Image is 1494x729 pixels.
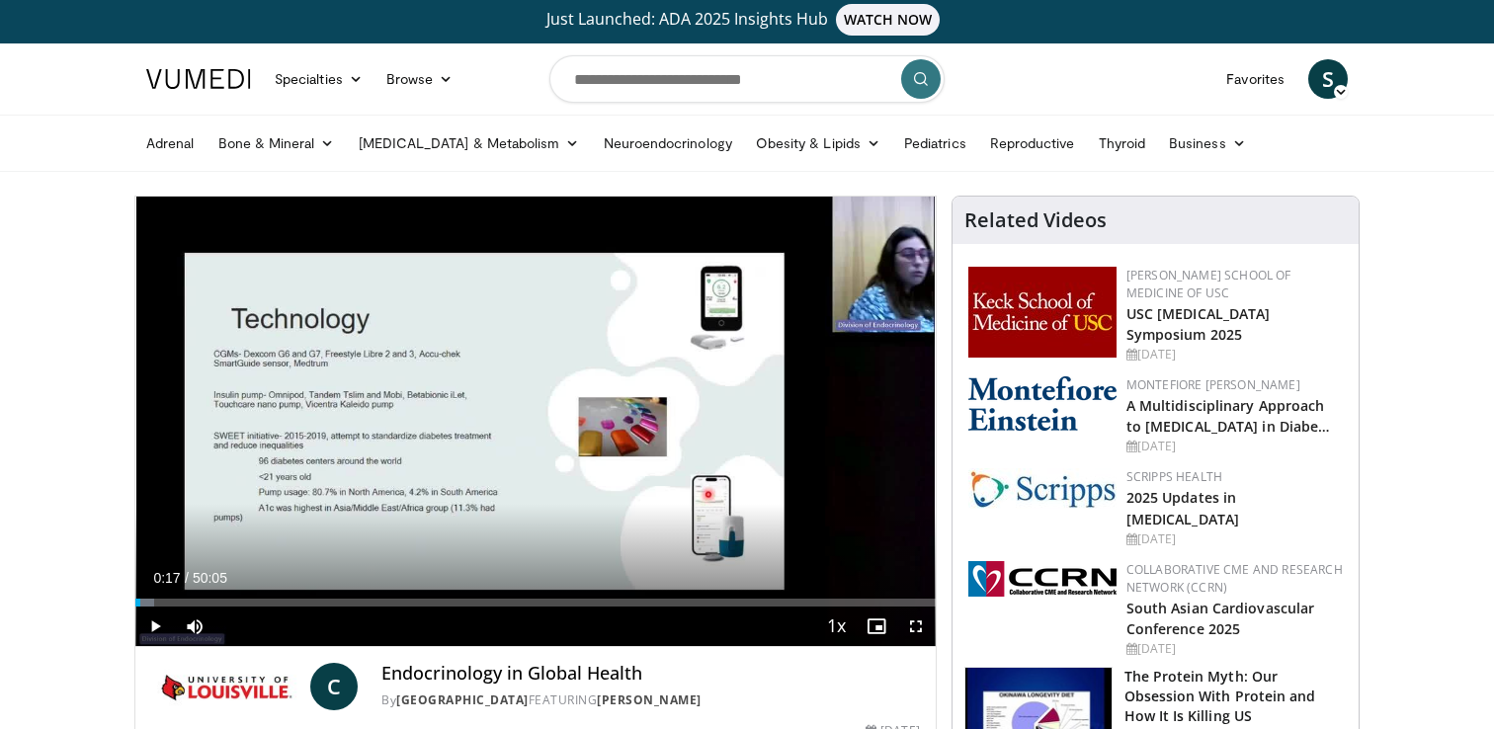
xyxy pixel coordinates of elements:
a: A Multidisciplinary Approach to [MEDICAL_DATA] in Diabe… [1126,396,1331,436]
span: WATCH NOW [836,4,941,36]
a: Business [1157,123,1258,163]
a: S [1308,59,1348,99]
a: Pediatrics [892,123,978,163]
a: Obesity & Lipids [744,123,892,163]
img: b0142b4c-93a1-4b58-8f91-5265c282693c.png.150x105_q85_autocrop_double_scale_upscale_version-0.2.png [968,376,1117,431]
span: 50:05 [193,570,227,586]
h4: Endocrinology in Global Health [381,663,919,685]
a: Specialties [263,59,374,99]
a: [PERSON_NAME] School of Medicine of USC [1126,267,1291,301]
div: [DATE] [1126,438,1343,455]
a: Favorites [1214,59,1296,99]
img: a04ee3ba-8487-4636-b0fb-5e8d268f3737.png.150x105_q85_autocrop_double_scale_upscale_version-0.2.png [968,561,1117,597]
h4: Related Videos [964,208,1107,232]
button: Enable picture-in-picture mode [857,607,896,646]
a: Adrenal [134,123,207,163]
span: / [185,570,189,586]
a: Scripps Health [1126,468,1222,485]
video-js: Video Player [135,197,936,647]
a: Bone & Mineral [207,123,347,163]
a: 2025 Updates in [MEDICAL_DATA] [1126,488,1239,527]
a: Just Launched: ADA 2025 Insights HubWATCH NOW [149,4,1345,36]
button: Fullscreen [896,607,936,646]
img: 7b941f1f-d101-407a-8bfa-07bd47db01ba.png.150x105_q85_autocrop_double_scale_upscale_version-0.2.jpg [968,267,1117,358]
div: Progress Bar [135,599,936,607]
a: Neuroendocrinology [592,123,744,163]
div: [DATE] [1126,346,1343,364]
img: University of Louisville [151,663,302,710]
a: Collaborative CME and Research Network (CCRN) [1126,561,1343,596]
a: C [310,663,358,710]
h3: The Protein Myth: Our Obsession With Protein and How It Is Killing US [1124,667,1347,726]
button: Playback Rate [817,607,857,646]
a: USC [MEDICAL_DATA] Symposium 2025 [1126,304,1271,344]
a: Browse [374,59,465,99]
div: By FEATURING [381,691,919,709]
a: South Asian Cardiovascular Conference 2025 [1126,599,1315,638]
img: c9f2b0b7-b02a-4276-a72a-b0cbb4230bc1.jpg.150x105_q85_autocrop_double_scale_upscale_version-0.2.jpg [968,468,1117,509]
a: [PERSON_NAME] [597,691,702,708]
img: VuMedi Logo [146,69,251,89]
span: 0:17 [153,570,180,586]
button: Play [135,607,175,646]
div: [DATE] [1126,530,1343,548]
button: Mute [175,607,214,646]
a: Montefiore [PERSON_NAME] [1126,376,1300,393]
a: Reproductive [978,123,1087,163]
input: Search topics, interventions [549,55,945,103]
a: [MEDICAL_DATA] & Metabolism [347,123,592,163]
div: [DATE] [1126,640,1343,658]
a: Thyroid [1087,123,1158,163]
a: [GEOGRAPHIC_DATA] [396,691,529,708]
